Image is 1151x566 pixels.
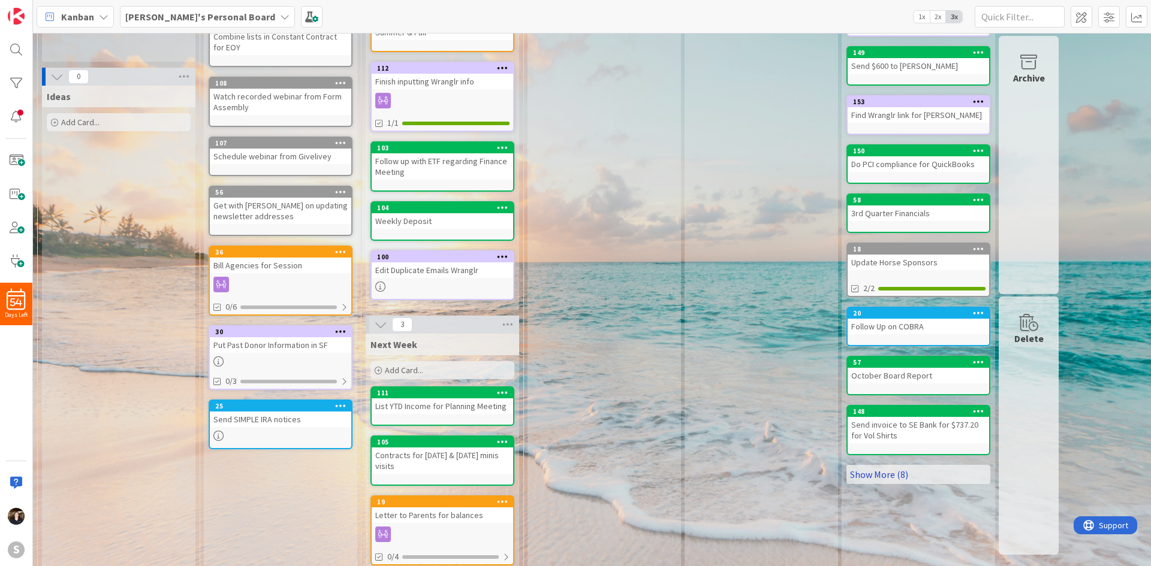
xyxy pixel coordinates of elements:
div: 58 [848,195,989,205]
div: 56Get with [PERSON_NAME] on updating newsletter addresses [210,187,351,224]
div: Send SIMPLE IRA notices [210,411,351,427]
div: 104 [377,204,513,212]
div: 57 [853,358,989,367]
div: 56 [215,188,351,196]
span: Support [25,2,55,16]
div: 112Finish inputting Wranglr info [372,63,513,89]
div: Update Horse Sponsors [848,255,989,270]
div: 153 [853,98,989,106]
div: 36 [210,247,351,258]
div: 3rd Quarter Financials [848,205,989,221]
div: 107 [210,138,351,149]
div: 25Send SIMPLE IRA notices [210,401,351,427]
span: Kanban [61,10,94,24]
div: 56 [210,187,351,198]
div: 19 [377,498,513,506]
div: 36 [215,248,351,256]
div: 148Send invoice to SE Bank for $737.20 for Vol Shirts [848,406,989,443]
span: 0/4 [387,550,399,563]
span: 1/1 [387,117,399,129]
span: 3 [392,317,412,332]
span: Next Week [370,338,417,350]
div: 19 [372,497,513,507]
div: 30 [210,326,351,337]
div: 19Letter to Parents for balances [372,497,513,523]
div: Delete [1014,331,1044,346]
div: List YTD Income for Planning Meeting [372,398,513,414]
div: 149 [853,49,989,57]
div: 103Follow up with ETF regarding Finance Meeting [372,143,513,180]
div: 108 [210,78,351,89]
div: Archive [1013,71,1045,85]
div: 100 [377,253,513,261]
div: 57 [848,357,989,368]
span: 1x [914,11,930,23]
div: 18 [848,244,989,255]
span: Add Card... [61,117,100,128]
div: 20 [853,309,989,317]
div: Get with [PERSON_NAME] on updating newsletter addresses [210,198,351,224]
img: Visit kanbanzone.com [8,8,25,25]
input: Quick Filter... [975,6,1065,28]
div: Bill Agencies for Session [210,258,351,273]
div: 111List YTD Income for Planning Meeting [372,388,513,414]
span: 0/6 [225,301,237,313]
div: 150Do PCI compliance for QuickBooks [848,146,989,172]
b: [PERSON_NAME]'s Personal Board [125,11,275,23]
div: 18Update Horse Sponsors [848,244,989,270]
div: Do PCI compliance for QuickBooks [848,156,989,172]
span: 54 [10,298,22,307]
div: Find Wranglr link for [PERSON_NAME] [848,107,989,123]
div: 20 [848,308,989,319]
span: 2x [930,11,946,23]
a: Show More (8) [846,465,990,484]
div: Contracts for [DATE] & [DATE] minis visits [372,447,513,474]
div: 103 [372,143,513,153]
div: 153Find Wranglr link for [PERSON_NAME] [848,96,989,123]
div: 30Put Past Donor Information in SF [210,326,351,353]
div: 153 [848,96,989,107]
div: Edit Duplicate Emails Wranglr [372,262,513,278]
div: 20Follow Up on COBRA [848,308,989,334]
div: 58 [853,196,989,204]
span: 0/3 [225,375,237,388]
div: 105 [377,438,513,446]
div: Letter to Parents for balances [372,507,513,523]
div: Follow Up on COBRA [848,319,989,334]
div: 148 [848,406,989,417]
div: 108Watch recorded webinar from Form Assembly [210,78,351,115]
div: 105 [372,437,513,447]
div: 103 [377,144,513,152]
div: Combine lists in Constant Contract for EOY [210,18,351,55]
div: S [8,541,25,558]
div: 36Bill Agencies for Session [210,247,351,273]
div: Send invoice to SE Bank for $737.20 for Vol Shirts [848,417,989,443]
div: October Board Report [848,368,989,383]
div: Follow up with ETF regarding Finance Meeting [372,153,513,180]
div: 30 [215,328,351,336]
span: Ideas [47,90,71,102]
div: Schedule webinar from Givelivey [210,149,351,164]
div: 148 [853,407,989,416]
div: 112 [372,63,513,74]
div: 111 [377,389,513,397]
div: 583rd Quarter Financials [848,195,989,221]
div: 57October Board Report [848,357,989,383]
div: 25 [210,401,351,411]
div: 100 [372,252,513,262]
div: 112 [377,64,513,72]
div: 25 [215,402,351,410]
div: 149 [848,47,989,58]
div: Put Past Donor Information in SF [210,337,351,353]
div: 104Weekly Deposit [372,202,513,229]
span: Add Card... [385,365,423,376]
div: 149Send $600 to [PERSON_NAME] [848,47,989,74]
span: 2/2 [863,282,875,295]
span: 3x [946,11,962,23]
div: Send $600 to [PERSON_NAME] [848,58,989,74]
div: 107 [215,139,351,147]
div: 108 [215,79,351,87]
div: Finish inputting Wranglr info [372,74,513,89]
div: 18 [853,245,989,253]
img: KS [8,508,25,525]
